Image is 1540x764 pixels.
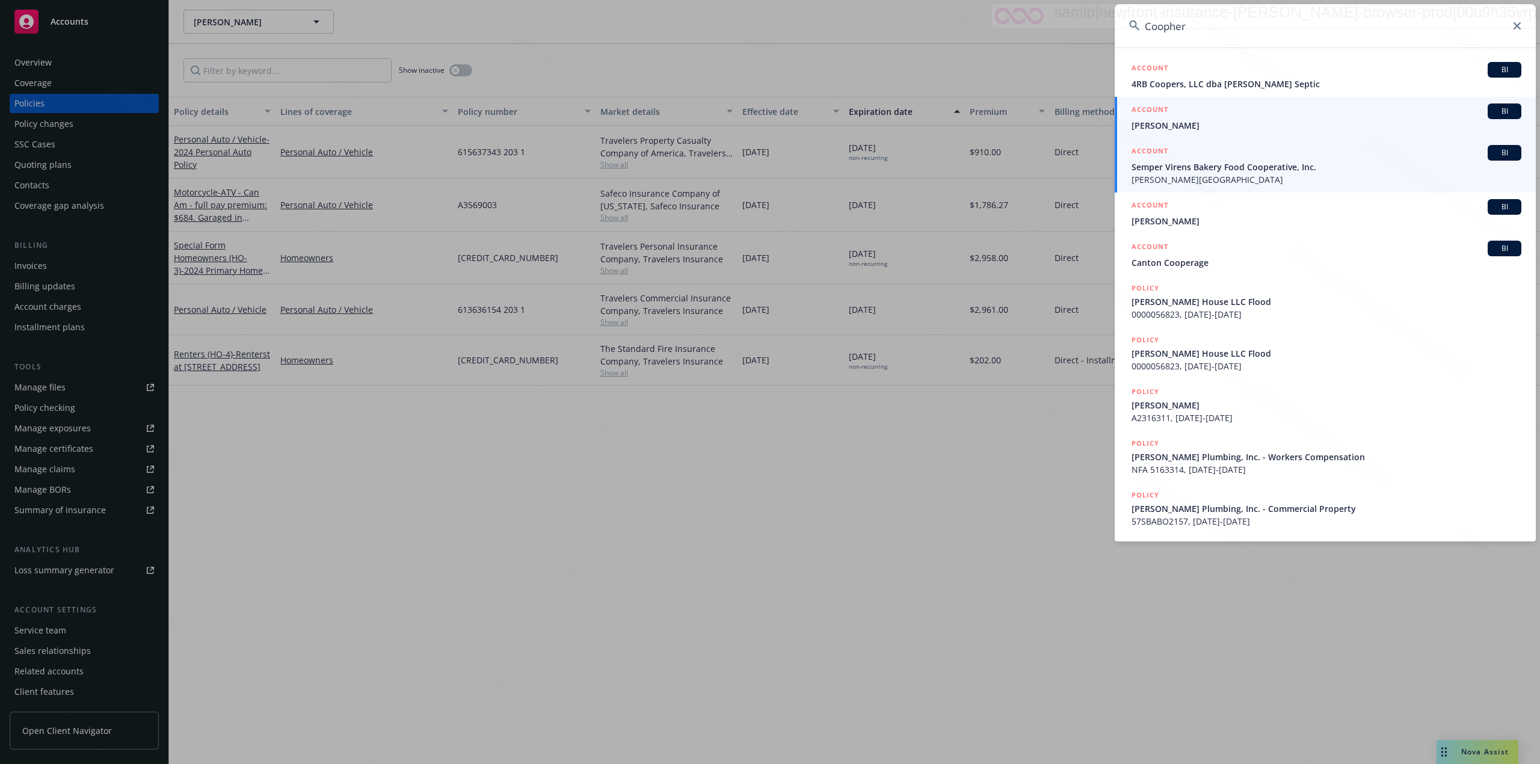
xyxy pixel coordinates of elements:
span: [PERSON_NAME][GEOGRAPHIC_DATA] [1132,173,1521,186]
a: ACCOUNTBI[PERSON_NAME] [1115,193,1536,234]
a: POLICY[PERSON_NAME] Plumbing, Inc. - Commercial Property57SBABO2157, [DATE]-[DATE] [1115,482,1536,534]
span: [PERSON_NAME] House LLC Flood [1132,295,1521,308]
h5: ACCOUNT [1132,62,1168,76]
h5: ACCOUNT [1132,199,1168,214]
h5: POLICY [1132,437,1159,449]
span: BI [1492,64,1517,75]
h5: POLICY [1132,386,1159,398]
h5: POLICY [1132,334,1159,346]
h5: ACCOUNT [1132,103,1168,118]
span: 4RB Coopers, LLC dba [PERSON_NAME] Septic [1132,78,1521,90]
span: Semper Virens Bakery Food Cooperative, Inc. [1132,161,1521,173]
span: BI [1492,106,1517,117]
span: [PERSON_NAME] Plumbing, Inc. - Commercial Property [1132,502,1521,515]
span: A2316311, [DATE]-[DATE] [1132,411,1521,424]
span: 0000056823, [DATE]-[DATE] [1132,308,1521,321]
span: [PERSON_NAME] Plumbing, Inc. - Workers Compensation [1132,451,1521,463]
a: ACCOUNTBI4RB Coopers, LLC dba [PERSON_NAME] Septic [1115,55,1536,97]
span: [PERSON_NAME] [1132,215,1521,227]
input: Search... [1115,4,1536,48]
span: 0000056823, [DATE]-[DATE] [1132,360,1521,372]
span: [PERSON_NAME] House LLC Flood [1132,347,1521,360]
h5: ACCOUNT [1132,241,1168,255]
a: ACCOUNTBICanton Cooperage [1115,234,1536,276]
a: POLICY[PERSON_NAME] House LLC Flood0000056823, [DATE]-[DATE] [1115,327,1536,379]
h5: POLICY [1132,489,1159,501]
h5: ACCOUNT [1132,145,1168,159]
span: [PERSON_NAME] [1132,119,1521,132]
span: [PERSON_NAME] [1132,399,1521,411]
a: POLICY[PERSON_NAME]A2316311, [DATE]-[DATE] [1115,379,1536,431]
span: BI [1492,202,1517,212]
span: BI [1492,243,1517,254]
a: ACCOUNTBISemper Virens Bakery Food Cooperative, Inc.[PERSON_NAME][GEOGRAPHIC_DATA] [1115,138,1536,193]
span: BI [1492,147,1517,158]
h5: POLICY [1132,282,1159,294]
span: Canton Cooperage [1132,256,1521,269]
a: POLICY[PERSON_NAME] House LLC Flood0000056823, [DATE]-[DATE] [1115,276,1536,327]
a: POLICY[PERSON_NAME] Plumbing, Inc. - Workers CompensationNFA 5163314, [DATE]-[DATE] [1115,431,1536,482]
span: NFA 5163314, [DATE]-[DATE] [1132,463,1521,476]
span: 57SBABO2157, [DATE]-[DATE] [1132,515,1521,528]
a: ACCOUNTBI[PERSON_NAME] [1115,97,1536,138]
